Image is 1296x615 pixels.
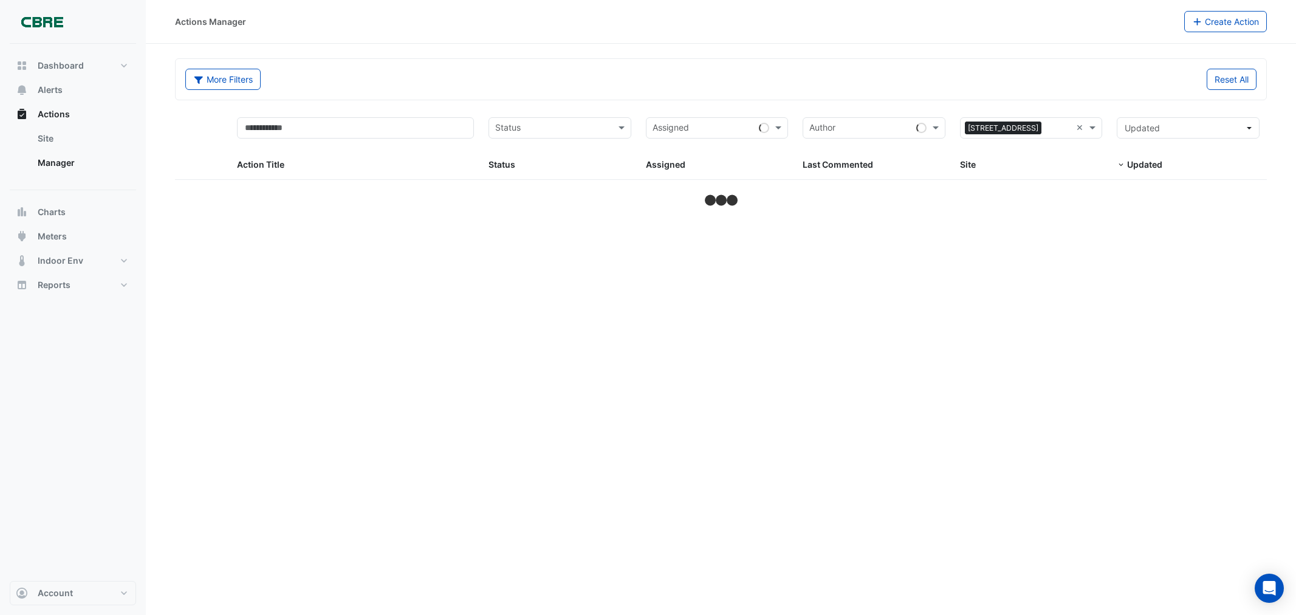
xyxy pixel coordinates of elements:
div: Open Intercom Messenger [1255,574,1284,603]
app-icon: Charts [16,206,28,218]
a: Manager [28,151,136,175]
span: Clear [1076,121,1086,135]
button: Account [10,581,136,605]
span: Updated [1125,123,1160,133]
button: Meters [10,224,136,249]
span: Action Title [237,159,284,170]
button: Alerts [10,78,136,102]
button: Charts [10,200,136,224]
a: Site [28,126,136,151]
span: Charts [38,206,66,218]
span: Indoor Env [38,255,83,267]
button: Dashboard [10,53,136,78]
span: Assigned [646,159,685,170]
div: Actions [10,126,136,180]
app-icon: Dashboard [16,60,28,72]
span: Alerts [38,84,63,96]
button: Reports [10,273,136,297]
app-icon: Reports [16,279,28,291]
span: Reports [38,279,70,291]
app-icon: Meters [16,230,28,242]
img: Company Logo [15,10,69,34]
span: Site [960,159,976,170]
app-icon: Alerts [16,84,28,96]
span: Meters [38,230,67,242]
div: Actions Manager [175,15,246,28]
span: Account [38,587,73,599]
span: Dashboard [38,60,84,72]
button: Indoor Env [10,249,136,273]
span: Last Commented [803,159,873,170]
app-icon: Indoor Env [16,255,28,267]
span: Actions [38,108,70,120]
button: Actions [10,102,136,126]
span: [STREET_ADDRESS] [965,122,1041,135]
button: More Filters [185,69,261,90]
button: Create Action [1184,11,1267,32]
app-icon: Actions [16,108,28,120]
span: Updated [1127,159,1162,170]
span: Status [489,159,515,170]
button: Updated [1117,117,1260,139]
button: Reset All [1207,69,1257,90]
